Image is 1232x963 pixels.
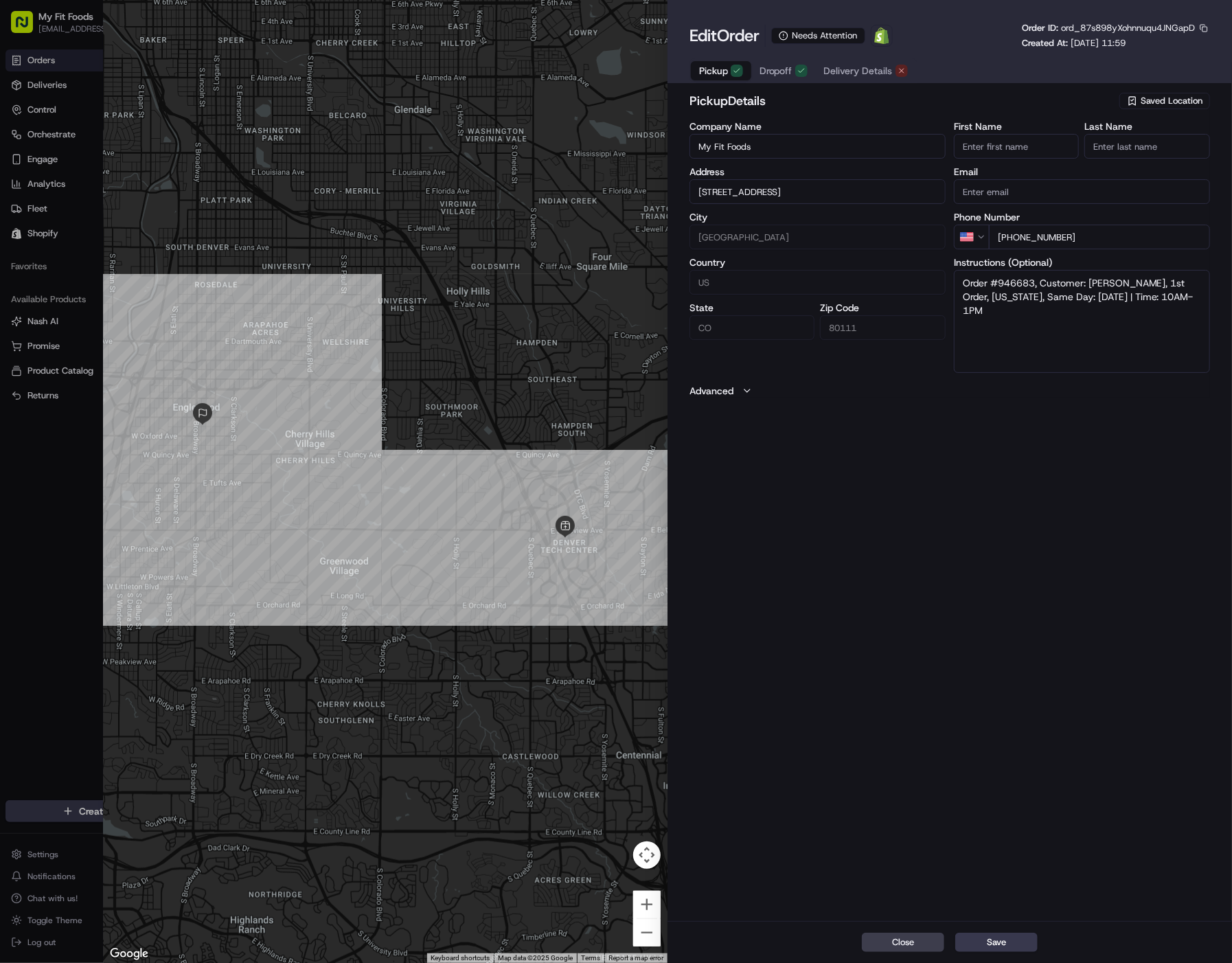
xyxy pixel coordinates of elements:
[14,199,36,226] img: Wisdom Oko
[1071,37,1126,49] span: [DATE] 11:59
[955,933,1038,952] button: Save
[14,178,92,189] div: Past conversations
[862,933,944,952] button: Close
[29,131,54,155] img: 8571987876998_91fb9ceb93ad5c398215_72.jpg
[689,384,1210,398] button: Advanced
[157,212,185,223] span: [DATE]
[1141,95,1202,107] span: Saved Location
[498,954,573,962] span: Map data ©2025 Google
[689,25,760,47] h1: Edit
[111,301,226,326] a: 💻API Documentation
[954,167,1210,177] label: Email
[14,131,38,155] img: 1736555255976-a54dd68f-1ca7-489b-9aae-adbdc363a1c4
[608,954,663,962] a: Report a map error
[14,308,25,319] div: 📗
[14,54,250,76] p: Welcome 👋
[689,134,946,159] input: Enter company name
[689,179,946,204] input: 8000 E Belleview Ave D60, Greenwood Village, CO 80111, USA
[62,131,225,144] div: Start new chat
[14,236,36,263] img: Wisdom Oko
[106,945,152,963] img: Google
[771,27,865,44] div: Needs Attention
[689,91,1117,111] h2: pickup Details
[8,301,111,326] a: 📗Knowledge Base
[14,13,41,41] img: Nash
[954,134,1080,159] input: Enter first name
[1084,134,1210,159] input: Enter last name
[874,27,890,44] img: Shopify
[130,306,220,320] span: API Documentation
[954,258,1210,267] label: Instructions (Optional)
[760,64,792,78] span: Dropoff
[954,212,1210,222] label: Phone Number
[871,25,893,47] a: Shopify
[116,308,127,319] div: 💻
[824,64,893,78] span: Delivery Details
[689,270,946,295] input: Enter country
[689,225,946,249] input: Enter city
[989,225,1210,249] input: Enter phone number
[43,212,146,223] span: Wisdom [PERSON_NAME]
[954,122,1080,131] label: First Name
[1061,22,1195,34] span: ord_87s898yXohnnuqu4JNGapD
[633,919,661,947] button: Zoom out
[36,88,247,102] input: Got a question? Start typing here...
[954,179,1210,204] input: Enter email
[431,953,490,963] button: Keyboard shortcuts
[62,144,189,155] div: We're available if you need us!
[233,135,250,151] button: Start new chat
[27,306,105,320] span: Knowledge Base
[581,954,600,962] a: Terms (opens in new tab)
[1084,122,1210,131] label: Last Name
[689,384,733,398] label: Advanced
[820,315,946,340] input: Enter zip code
[699,64,728,78] span: Pickup
[689,122,946,131] label: Company Name
[717,25,760,47] span: Order
[689,258,946,267] label: Country
[633,891,661,918] button: Zoom in
[1119,91,1210,111] button: Saved Location
[633,841,661,869] button: Map camera controls
[820,303,946,313] label: Zip Code
[106,945,152,963] a: Open this area in Google Maps (opens a new window)
[689,212,946,222] label: City
[97,339,166,350] a: Powered byPylon
[27,213,38,224] img: 1736555255976-a54dd68f-1ca7-489b-9aae-adbdc363a1c4
[149,212,154,223] span: •
[149,249,154,260] span: •
[689,167,946,177] label: Address
[157,249,185,260] span: [DATE]
[954,270,1210,373] textarea: Order #946683, Customer: [PERSON_NAME], 1st Order, [US_STATE], Same Day: [DATE] | Time: 10AM-1PM
[689,303,815,313] label: State
[689,315,815,340] input: Enter state
[1022,22,1195,34] p: Order ID:
[137,340,166,350] span: Pylon
[27,250,38,261] img: 1736555255976-a54dd68f-1ca7-489b-9aae-adbdc363a1c4
[1022,37,1126,49] p: Created At:
[213,175,250,192] button: See all
[43,249,146,260] span: Wisdom [PERSON_NAME]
